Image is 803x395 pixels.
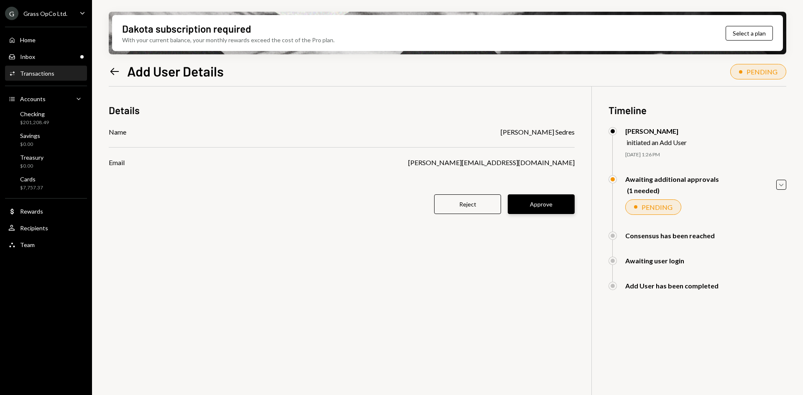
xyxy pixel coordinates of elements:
[627,186,719,194] div: (1 needed)
[747,68,777,76] div: PENDING
[20,53,35,60] div: Inbox
[609,103,786,117] h3: Timeline
[20,110,49,117] div: Checking
[20,208,43,215] div: Rewards
[20,132,40,139] div: Savings
[23,10,67,17] div: Grass OpCo Ltd.
[5,7,18,20] div: G
[109,127,126,137] div: Name
[408,158,575,168] div: [PERSON_NAME][EMAIL_ADDRESS][DOMAIN_NAME]
[5,130,87,150] a: Savings$0.00
[5,91,87,106] a: Accounts
[5,220,87,235] a: Recipients
[625,232,715,240] div: Consensus has been reached
[122,36,335,44] div: With your current balance, your monthly rewards exceed the cost of the Pro plan.
[20,241,35,248] div: Team
[109,103,140,117] h3: Details
[5,66,87,81] a: Transactions
[501,127,575,137] div: [PERSON_NAME] Sedres
[20,224,48,232] div: Recipients
[5,49,87,64] a: Inbox
[5,108,87,128] a: Checking$201,208.49
[5,151,87,171] a: Treasury$0.00
[5,32,87,47] a: Home
[625,127,687,135] div: [PERSON_NAME]
[508,194,575,214] button: Approve
[625,151,786,158] div: [DATE] 1:26 PM
[20,36,36,43] div: Home
[127,63,224,79] h1: Add User Details
[20,163,43,170] div: $0.00
[627,138,687,146] div: initiated an Add User
[109,158,125,168] div: Email
[642,203,673,211] div: PENDING
[5,204,87,219] a: Rewards
[20,95,46,102] div: Accounts
[5,173,87,193] a: Cards$7,757.37
[20,176,43,183] div: Cards
[20,154,43,161] div: Treasury
[625,175,719,183] div: Awaiting additional approvals
[434,194,501,214] button: Reject
[5,237,87,252] a: Team
[20,70,54,77] div: Transactions
[625,282,719,290] div: Add User has been completed
[726,26,773,41] button: Select a plan
[20,184,43,191] div: $7,757.37
[625,257,684,265] div: Awaiting user login
[20,141,40,148] div: $0.00
[20,119,49,126] div: $201,208.49
[122,22,251,36] div: Dakota subscription required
